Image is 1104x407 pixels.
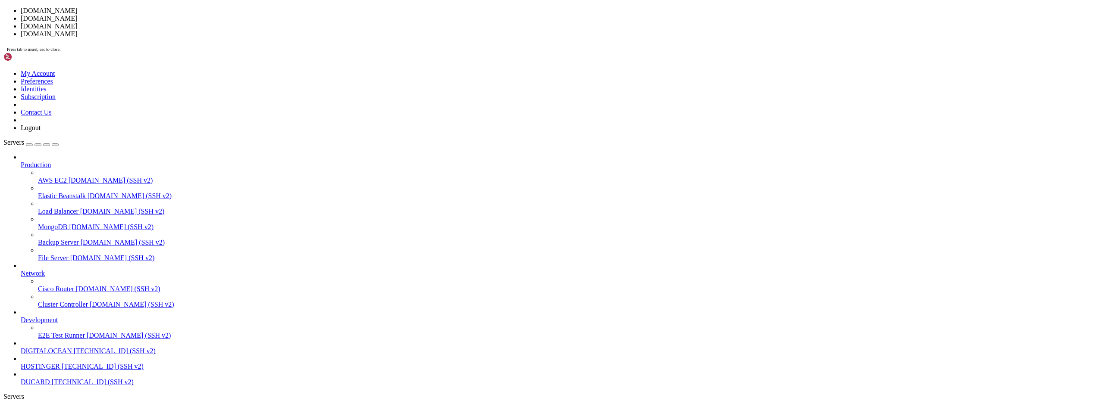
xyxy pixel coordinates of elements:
span: Network [21,270,45,277]
span: █ [179,40,183,47]
span: E2E Test Runner [38,332,85,339]
span: SUPORTE: [PHONE_NUMBER] OxeTalk [3,106,110,113]
div: Servers [3,393,1101,401]
a: AWS EC2 [DOMAIN_NAME] (SSH v2) [38,177,1101,184]
span: File Server [38,254,69,261]
span: [DOMAIN_NAME] (SSH v2) [88,192,172,199]
li: [DOMAIN_NAME] [21,7,1101,15]
span: [DOMAIN_NAME] (SSH v2) [69,223,154,230]
img: Shellngn [3,53,53,61]
span: Production [21,161,51,168]
span: █ [238,33,241,40]
span: DIGITALOCEAN [21,347,72,354]
div: (6, 18) [25,135,29,143]
span: Load Balancer [38,208,78,215]
span: █ [238,55,241,62]
span: AWS EC2 [38,177,67,184]
span: ▀▀▀▀ [3,84,17,91]
span: 💻 [7,121,14,128]
a: DUCARD [TECHNICAL_ID] (SSH v2) [21,378,1101,386]
a: Elastic Beanstalk [DOMAIN_NAME] (SSH v2) [38,192,1101,200]
a: Identities [21,85,47,93]
a: Cluster Controller [DOMAIN_NAME] (SSH v2) [38,301,1101,308]
a: Production [21,161,1101,169]
span: ▄▄ [200,25,207,32]
li: Development [21,308,1101,339]
span: [TECHNICAL_ID] (SSH v2) [74,347,156,354]
span: [DOMAIN_NAME] (SSH v2) [87,332,171,339]
span: ▀█▄ ▄█▀ [179,62,238,69]
span: ██▄ [197,40,207,47]
span: █ [179,47,183,54]
span: Cluster Controller [38,301,88,308]
a: Load Balancer [DOMAIN_NAME] (SSH v2) [38,208,1101,215]
span: Cisco Router [38,285,74,292]
span: [TECHNICAL_ID] (SSH v2) [52,378,134,385]
span: [TECHNICAL_ID] (SSH v2) [62,363,144,370]
span: ▄▄█▀▀▀▀▀▀▀█▄▄ [3,18,48,25]
span: p [14,135,17,142]
span: [DOMAIN_NAME] (SSH v2) [70,254,155,261]
span: SISTEMA DE MULTIATENDIMENTO OxeTalk [3,99,124,106]
li: Network [21,262,1101,308]
li: Elastic Beanstalk [DOMAIN_NAME] (SSH v2) [38,184,1101,200]
a: DIGITALOCEAN [TECHNICAL_ID] (SSH v2) [21,347,1101,355]
li: AWS EC2 [DOMAIN_NAME] (SSH v2) [38,169,1101,184]
span: ▀██▄ [200,47,214,54]
span: ▀█▄ [228,25,238,32]
span: ██ [217,47,224,54]
a: Subscription [21,93,56,100]
span: MongoDB [38,223,67,230]
span: ▀███▀ [207,55,224,62]
a: Servers [3,139,59,146]
li: [DOMAIN_NAME] [21,30,1101,38]
span: █ ▄█▀ [3,77,24,84]
span: OxeTalk [24,77,48,84]
span: █ [207,40,210,47]
li: [DOMAIN_NAME] [21,22,1101,30]
a: Preferences [21,78,53,85]
span: DUCARD [21,378,50,385]
span: p [10,135,14,142]
a: Backup Server [DOMAIN_NAME] (SSH v2) [38,239,1101,246]
span: ▄█ ▄▄▄▄█▀▀ [3,69,48,76]
li: File Server [DOMAIN_NAME] (SSH v2) [38,246,1101,262]
a: HOSTINGER [TECHNICAL_ID] (SSH v2) [21,363,1101,370]
span: Backup Server [38,239,79,246]
li: Backup Server [DOMAIN_NAME] (SSH v2) [38,231,1101,246]
span: █ [179,55,183,62]
a: Cisco Router [DOMAIN_NAME] (SSH v2) [38,285,1101,293]
span: Press tab to insert, esc to close. [7,47,60,52]
li: Cisco Router [DOMAIN_NAME] (SSH v2) [38,277,1101,293]
a: File Server [DOMAIN_NAME] (SSH v2) [38,254,1101,262]
span: [DOMAIN_NAME] (SSH v2) [69,177,153,184]
a: Development [21,316,1101,324]
a: Contact Us [21,109,52,116]
span: [DOMAIN_NAME] (SSH v2) [81,239,165,246]
span: . [17,135,21,142]
span: a [7,135,10,142]
li: E2E Test Runner [DOMAIN_NAME] (SSH v2) [38,324,1101,339]
span: Development [21,316,58,323]
span: [DOMAIN_NAME] (SSH v2) [90,301,174,308]
li: DUCARD [TECHNICAL_ID] (SSH v2) [21,370,1101,386]
li: Cluster Controller [DOMAIN_NAME] (SSH v2) [38,293,1101,308]
li: DIGITALOCEAN [TECHNICAL_ID] (SSH v2) [21,339,1101,355]
span: ▄█▀ [179,25,190,32]
a: My Account [21,70,55,77]
span: HOSTINGER [21,363,60,370]
span: ███ [197,33,207,40]
a: Logout [21,124,41,131]
li: HOSTINGER [TECHNICAL_ID] (SSH v2) [21,355,1101,370]
span: Digite o domínio do FRONTEND/PAINEL para a plugazap: [14,121,194,127]
span: Servers [3,139,24,146]
li: [DOMAIN_NAME] [21,15,1101,22]
a: E2E Test Runner [DOMAIN_NAME] (SSH v2) [38,332,1101,339]
span: Elastic Beanstalk [38,192,86,199]
span: █ [238,47,241,54]
li: Load Balancer [DOMAIN_NAME] (SSH v2) [38,200,1101,215]
span: > [3,135,7,142]
span: [DOMAIN_NAME] (SSH v2) [80,208,165,215]
a: Network [21,270,1101,277]
a: MongoDB [DOMAIN_NAME] (SSH v2) [38,223,1101,231]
